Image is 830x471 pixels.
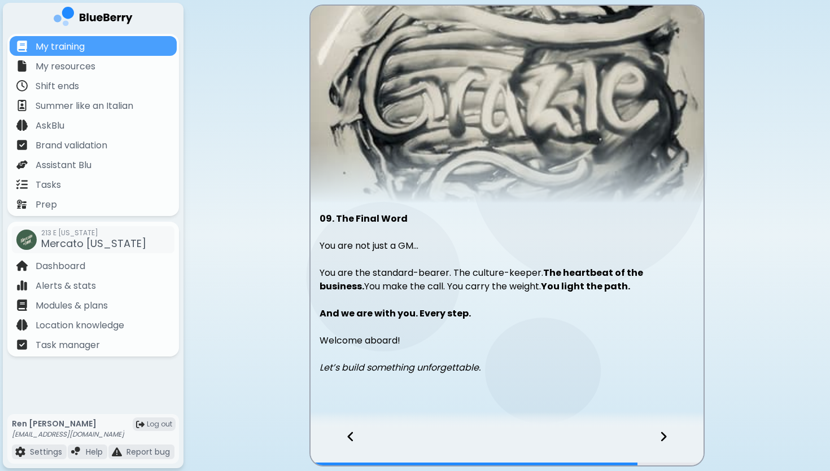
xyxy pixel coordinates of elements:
img: file icon [15,447,25,457]
p: Task manager [36,338,100,352]
p: AskBlu [36,119,64,133]
strong: And we are with you. Every step. [320,307,471,320]
p: [EMAIL_ADDRESS][DOMAIN_NAME] [12,430,124,439]
p: Assistant Blu [36,159,91,172]
strong: 09. The Final Word [320,212,408,225]
p: Shift ends [36,80,79,93]
div: You are not just a GM... [320,226,694,253]
img: file icon [16,280,28,291]
p: Summer like an Italian [36,99,133,113]
img: file icon [16,300,28,311]
img: file icon [16,60,28,72]
span: 213 E [US_STATE] [41,228,146,237]
p: Alerts & stats [36,279,96,293]
em: Let’s build something unforgettable. [320,361,480,374]
span: Mercato [US_STATE] [41,236,146,250]
strong: You light the path. [541,280,630,293]
img: file icon [16,159,28,170]
img: file icon [112,447,122,457]
p: My resources [36,60,95,73]
img: file icon [16,100,28,111]
p: Prep [36,198,57,212]
img: file icon [16,80,28,91]
img: file icon [71,447,81,457]
p: My training [36,40,85,54]
strong: The heartbeat of the business. [320,266,643,293]
img: file icon [16,179,28,190]
img: file icon [16,139,28,151]
img: file icon [16,339,28,350]
img: file icon [16,199,28,210]
img: company logo [54,7,133,30]
p: Help [86,447,103,457]
p: Report bug [126,447,170,457]
p: Tasks [36,178,61,192]
p: Dashboard [36,259,85,273]
img: file icon [16,41,28,52]
img: file icon [16,120,28,131]
p: Modules & plans [36,299,108,312]
img: file icon [16,319,28,331]
div: You are the standard-bearer. The culture-keeper. You make the call. You carry the weight. [320,253,694,293]
div: Welcome aboard! [320,320,694,347]
p: Ren [PERSON_NAME] [12,419,124,429]
img: file icon [16,260,28,271]
p: Settings [30,447,62,457]
img: company thumbnail [16,230,37,250]
span: Log out [147,420,172,429]
p: Brand validation [36,139,107,152]
img: video thumbnail [311,6,704,203]
p: Location knowledge [36,319,124,332]
img: logout [136,420,145,429]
